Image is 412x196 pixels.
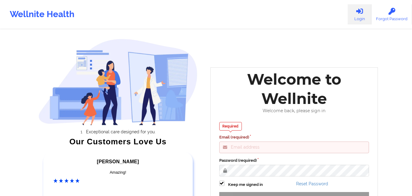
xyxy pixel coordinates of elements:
[38,39,198,125] img: wellnite-auth-hero_200.c722682e.png
[219,142,369,153] input: Email address
[53,169,183,176] div: Amazing!
[371,4,412,24] a: Forgot Password
[228,182,263,188] label: Keep me signed in
[219,134,369,140] label: Email (required)
[296,181,328,186] a: Reset Password
[215,70,374,108] div: Welcome to Wellnite
[219,157,369,164] label: Password (required)
[219,122,242,131] div: Required
[44,129,198,134] li: Exceptional care designed for you.
[215,108,374,113] div: Welcome back, please sign in
[97,159,139,164] span: [PERSON_NAME]
[348,4,371,24] a: Login
[38,139,198,145] div: Our Customers Love Us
